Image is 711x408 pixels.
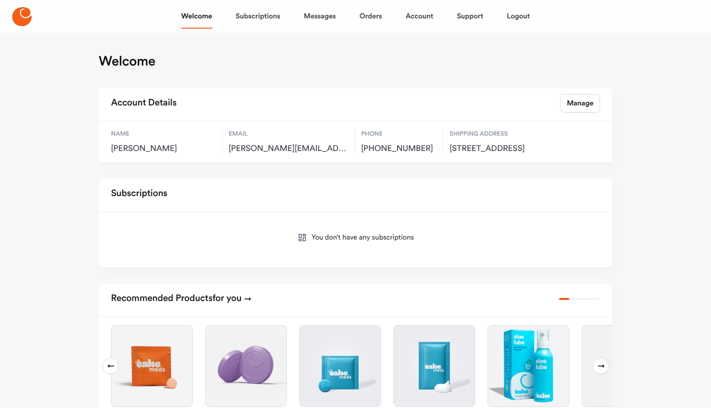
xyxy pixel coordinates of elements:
span: mikayla.markrich@hellocake.com [229,144,348,154]
div: You don’t have any subscriptions [111,220,600,259]
a: Support [457,4,483,29]
span: Phone [361,130,437,139]
h2: Subscriptions [111,185,167,203]
img: Aloe Lube – 3.3 oz [488,326,569,406]
span: [PERSON_NAME] [111,144,216,154]
h1: Welcome [99,53,155,70]
img: O-Cream Rx for Her [394,326,475,406]
h2: Recommended Products [111,290,252,308]
span: Name [111,130,216,139]
span: Email [229,130,348,139]
a: Messages [304,4,336,29]
span: [PHONE_NUMBER] [361,144,437,154]
span: Shipping Address [450,130,560,139]
a: Account [406,4,433,29]
img: Cake ED Meds [112,326,192,406]
img: Stamina – Last Longer [206,326,286,406]
h2: Account Details [111,94,176,113]
a: Orders [360,4,382,29]
span: 1407 Aalapapa Drive, Kailua, US, 96734 [450,144,560,154]
a: Welcome [181,4,212,29]
a: Manage [560,94,600,113]
img: silicone lube – value size [582,326,663,406]
a: Subscriptions [236,4,280,29]
span: for you [213,294,242,303]
a: Logout [507,4,530,29]
img: Libido Lift Rx For Her [300,326,381,406]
